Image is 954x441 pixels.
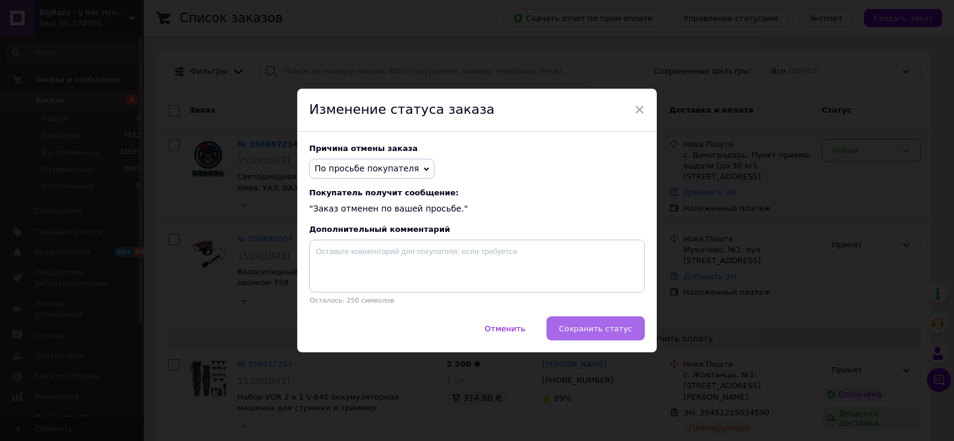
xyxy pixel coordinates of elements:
span: По просьбе покупателя [315,164,419,173]
div: "Заказ отменен по вашей просьбе." [309,188,645,215]
span: Покупатель получит сообщение: [309,188,645,197]
span: × [634,99,645,120]
span: Отменить [485,324,526,333]
div: Причина отмены заказа [309,144,645,153]
span: Сохранить статус [559,324,632,333]
div: Изменение статуса заказа [297,89,657,132]
button: Сохранить статус [547,316,645,340]
p: Осталось: 250 символов [309,297,645,304]
div: Дополнительный комментарий [309,225,645,234]
button: Отменить [472,316,538,340]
